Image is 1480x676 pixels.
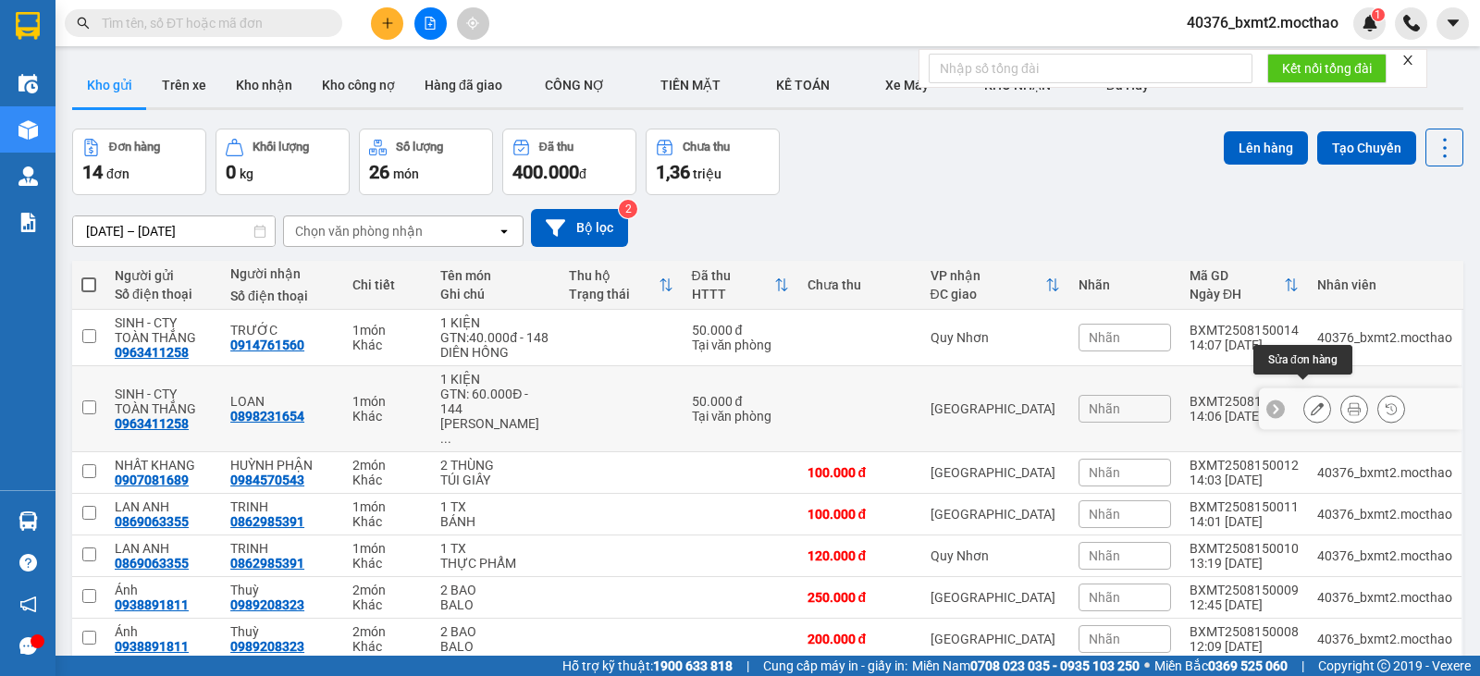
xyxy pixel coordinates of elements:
div: 50.000 đ [692,323,789,338]
span: Nhãn [1089,465,1120,480]
span: Miền Bắc [1154,656,1288,676]
img: warehouse-icon [18,74,38,93]
div: [GEOGRAPHIC_DATA] [931,401,1060,416]
img: solution-icon [18,213,38,232]
div: 40376_bxmt2.mocthao [1317,507,1452,522]
div: SINH - CTY TOÀN THẮNG [16,60,145,104]
button: Kho nhận [221,63,307,107]
div: 0862985391 [230,556,304,571]
div: 2 THÙNG [440,458,549,473]
span: 1,36 [656,161,690,183]
div: BXMT2508150014 [1190,323,1299,338]
div: Quy Nhơn [931,548,1060,563]
div: Số lượng [396,141,443,154]
sup: 1 [1372,8,1385,21]
button: Khối lượng0kg [216,129,350,195]
div: 2 món [352,458,422,473]
button: Chưa thu1,36 triệu [646,129,780,195]
span: 40376_bxmt2.mocthao [1172,11,1353,34]
button: Kho công nợ [307,63,410,107]
div: 14:03 [DATE] [1190,473,1299,487]
span: Nhãn [1089,590,1120,605]
div: Chưa thu [808,277,912,292]
div: 100.000 đ [808,465,912,480]
span: Miền Nam [912,656,1140,676]
div: [GEOGRAPHIC_DATA] [931,590,1060,605]
div: 12:45 [DATE] [1190,597,1299,612]
img: logo-vxr [16,12,40,40]
div: Nhân viên [1317,277,1452,292]
strong: 1900 633 818 [653,658,733,673]
div: Thuỳ [230,583,334,597]
input: Select a date range. [73,216,275,246]
span: CÔNG NỢ [545,78,605,92]
img: warehouse-icon [18,166,38,186]
div: Ghi chú [440,287,549,301]
div: Đã thu [539,141,573,154]
div: Chọn văn phòng nhận [295,222,423,240]
div: Tại văn phòng [692,409,789,424]
div: Khác [352,338,422,352]
div: 0938891811 [115,597,189,612]
div: HUỲNH PHẬN [230,458,334,473]
span: Nhãn [1089,632,1120,646]
div: [GEOGRAPHIC_DATA] [931,465,1060,480]
button: Bộ lọc [531,209,628,247]
div: Khác [352,473,422,487]
div: 0914761560 [230,338,304,352]
div: Khác [352,514,422,529]
span: Nhãn [1089,548,1120,563]
div: 0862985391 [230,514,304,529]
div: 100.000 đ [808,507,912,522]
span: | [746,656,749,676]
div: BXMT2508150008 [1190,624,1299,639]
div: Trạng thái [569,287,659,301]
strong: 0708 023 035 - 0935 103 250 [970,658,1140,673]
div: THỰC PHẨM [440,556,549,571]
div: Đã thu [692,268,774,283]
div: 1 KIỆN [440,315,549,330]
div: Người nhận [230,266,334,281]
div: GTN:40.000đ - 148 DIÊN HỒNG [440,330,549,360]
span: copyright [1377,659,1390,672]
div: 0907081689 [115,473,189,487]
div: BXMT2508150010 [1190,541,1299,556]
img: warehouse-icon [18,120,38,140]
button: aim [457,7,489,40]
div: TRƯỚC [158,60,288,82]
div: 0963411258 [16,104,145,130]
div: BALO [440,639,549,654]
span: message [19,637,37,655]
span: search [77,17,90,30]
span: close [1401,54,1414,67]
div: 40376_bxmt2.mocthao [1317,330,1452,345]
div: 0 [158,108,288,130]
span: 1 [1375,8,1381,21]
div: LOAN [230,394,334,409]
span: question-circle [19,554,37,572]
div: Số điện thoại [230,289,334,303]
div: BXMT2508150013 [1190,394,1299,409]
input: Nhập số tổng đài [929,54,1252,83]
div: 0869063355 [115,514,189,529]
div: ĐC giao [931,287,1045,301]
span: đ [579,166,586,181]
div: 40376_bxmt2.mocthao [1317,465,1452,480]
sup: 2 [619,200,637,218]
div: Khác [352,639,422,654]
div: Nhãn [1079,277,1171,292]
span: 400.000 [512,161,579,183]
div: 1 KIỆN [440,372,549,387]
th: Toggle SortBy [921,261,1069,310]
div: Quy Nhơn [158,16,288,60]
div: 1 TX [440,499,549,514]
div: 2 món [352,583,422,597]
img: warehouse-icon [18,511,38,531]
div: Mã GD [1190,268,1284,283]
span: KẾ TOÁN [776,78,830,92]
div: BXMT2508150012 [1190,458,1299,473]
span: món [393,166,419,181]
button: Trên xe [147,63,221,107]
div: 50.000 đ [692,394,789,409]
button: file-add [414,7,447,40]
